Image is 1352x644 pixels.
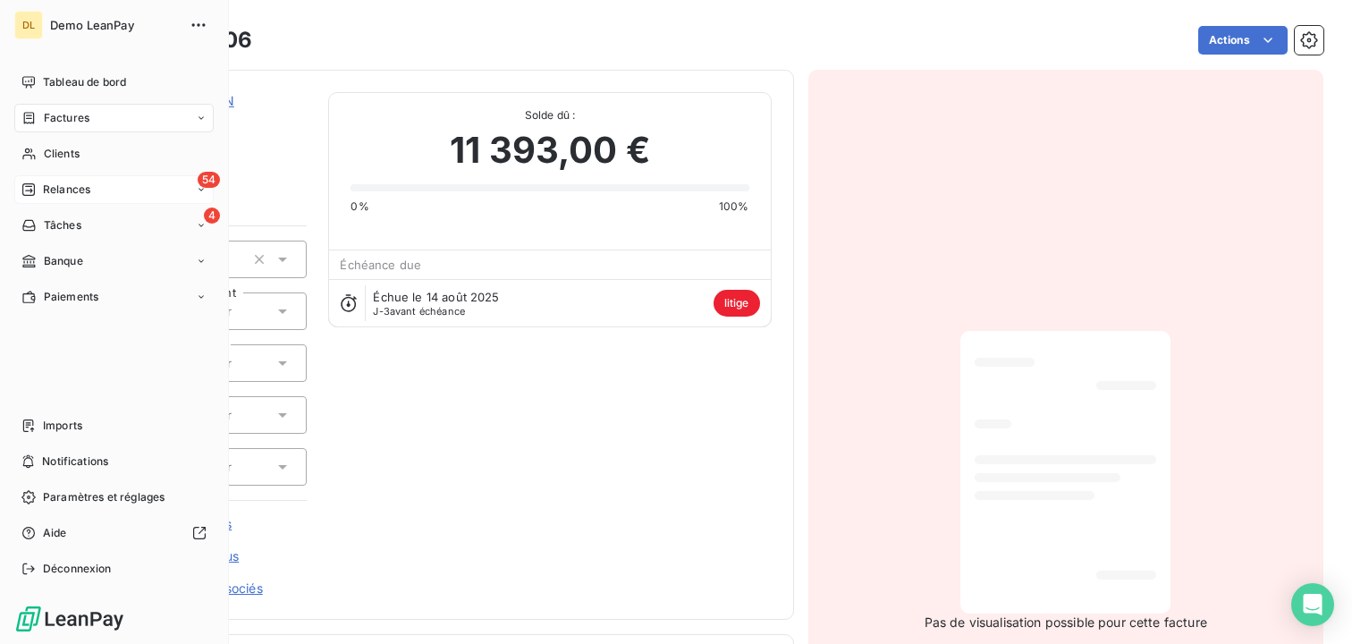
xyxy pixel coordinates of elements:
[14,411,214,440] a: Imports
[1291,583,1334,626] div: Open Intercom Messenger
[373,290,499,304] span: Échue le 14 août 2025
[14,140,214,168] a: Clients
[14,11,43,39] div: DL
[373,306,465,317] span: avant échéance
[373,305,389,318] span: J-3
[351,107,748,123] span: Solde dû :
[50,18,179,32] span: Demo LeanPay
[43,561,112,577] span: Déconnexion
[43,525,67,541] span: Aide
[43,74,126,90] span: Tableau de bord
[351,199,368,215] span: 0%
[14,211,214,240] a: 4Tâches
[14,175,214,204] a: 54Relances
[44,253,83,269] span: Banque
[44,289,98,305] span: Paiements
[719,199,749,215] span: 100%
[14,283,214,311] a: Paiements
[44,217,81,233] span: Tâches
[14,68,214,97] a: Tableau de bord
[198,172,220,188] span: 54
[204,208,220,224] span: 4
[14,483,214,512] a: Paramètres et réglages
[14,247,214,275] a: Banque
[44,110,89,126] span: Factures
[1198,26,1288,55] button: Actions
[14,605,125,633] img: Logo LeanPay
[14,519,214,547] a: Aide
[340,258,421,272] span: Échéance due
[14,104,214,132] a: Factures
[43,489,165,505] span: Paramètres et réglages
[42,453,108,470] span: Notifications
[714,290,760,317] span: litige
[450,123,650,177] span: 11 393,00 €
[925,614,1207,631] span: Pas de visualisation possible pour cette facture
[44,146,80,162] span: Clients
[43,418,82,434] span: Imports
[43,182,90,198] span: Relances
